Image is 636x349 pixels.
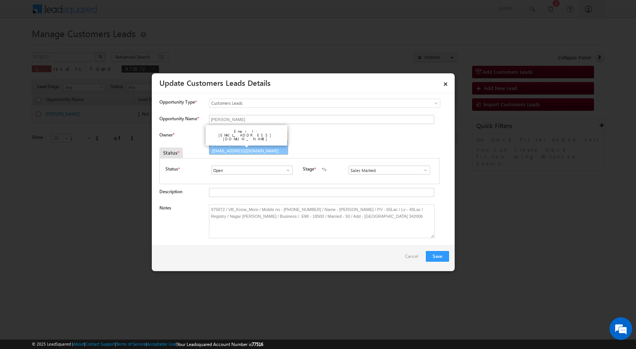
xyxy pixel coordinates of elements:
[209,99,440,108] a: Customers Leads
[103,233,137,243] em: Start Chat
[10,70,138,226] textarea: Type your message and hit 'Enter'
[303,166,314,172] label: Stage
[426,251,449,262] button: Save
[439,76,452,89] a: ×
[419,166,428,174] a: Show All Items
[405,251,422,265] a: Cancel
[73,341,84,346] a: About
[116,341,146,346] a: Terms of Service
[177,341,263,347] span: Your Leadsquared Account Number is
[32,341,263,348] span: © 2025 LeadSquared | | | | |
[349,166,430,175] input: Type to Search
[159,189,182,194] label: Description
[165,166,178,172] label: Status
[124,4,142,22] div: Minimize live chat window
[39,40,127,50] div: Chat with us now
[159,147,183,158] div: Status
[209,100,409,107] span: Customers Leads
[147,341,176,346] a: Acceptable Use
[281,166,291,174] a: Show All Items
[209,127,284,143] div: Email: [EMAIL_ADDRESS][DOMAIN_NAME]
[159,77,271,88] a: Update Customers Leads Details
[159,116,199,121] label: Opportunity Name
[159,99,195,105] span: Opportunity Type
[85,341,115,346] a: Contact Support
[211,166,293,175] input: Type to Search
[159,132,174,138] label: Owner
[13,40,32,50] img: d_60004797649_company_0_60004797649
[159,205,171,211] label: Notes
[212,148,280,154] span: [EMAIL_ADDRESS][DOMAIN_NAME]
[252,341,263,347] span: 77516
